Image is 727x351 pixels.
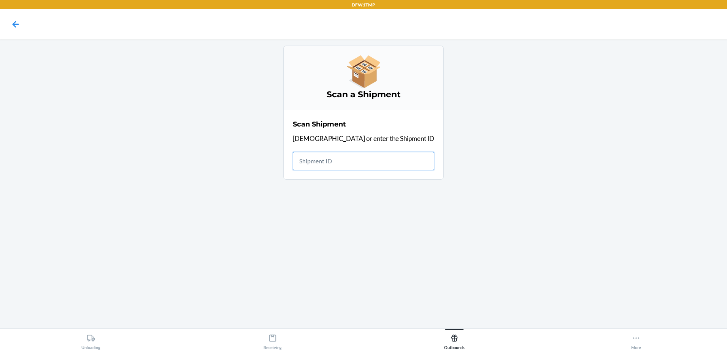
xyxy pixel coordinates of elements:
h3: Scan a Shipment [293,89,434,101]
div: Receiving [263,331,282,350]
h2: Scan Shipment [293,119,346,129]
button: More [545,329,727,350]
div: Outbounds [444,331,465,350]
button: Receiving [182,329,363,350]
div: Unloading [81,331,100,350]
p: [DEMOGRAPHIC_DATA] or enter the Shipment ID [293,134,434,144]
div: More [631,331,641,350]
input: Shipment ID [293,152,434,170]
button: Outbounds [363,329,545,350]
p: DFW1TMP [352,2,375,8]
